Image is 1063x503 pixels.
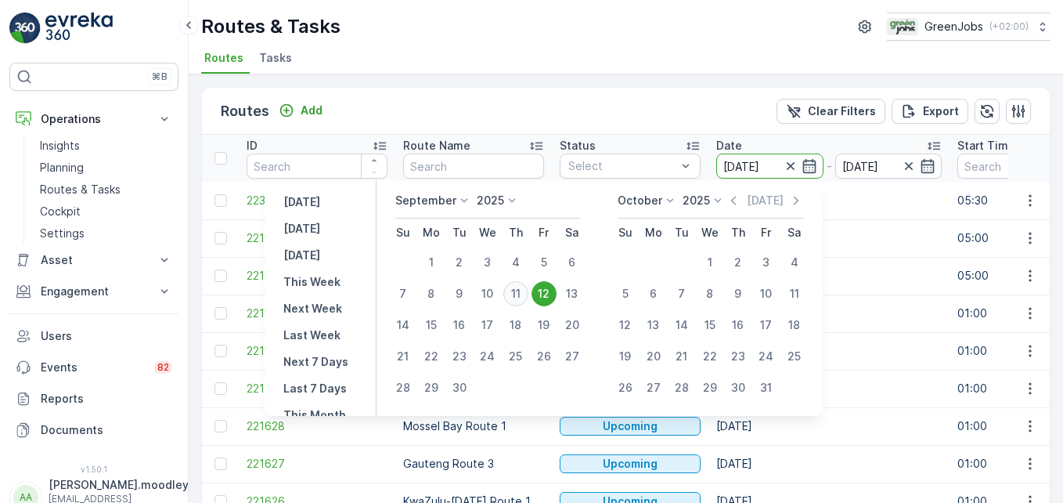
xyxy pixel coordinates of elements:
button: Last 7 Days [277,379,353,398]
div: 24 [475,344,500,369]
th: Sunday [389,219,417,247]
div: 31 [754,375,779,400]
img: logo_light-DOdMpM7g.png [45,13,113,44]
button: Next 7 Days [277,353,355,371]
p: Gauteng Route 3 [403,456,544,472]
td: [DATE] [708,370,949,407]
p: Last Week [283,327,341,343]
div: 2 [447,250,472,275]
th: Thursday [724,219,752,247]
input: dd/mm/yyyy [716,154,823,179]
div: 19 [613,344,638,369]
div: 4 [503,250,528,275]
a: Insights [34,135,178,157]
th: Friday [530,219,558,247]
div: Toggle Row Selected [214,307,227,320]
div: 17 [475,313,500,338]
button: Clear Filters [777,99,885,124]
a: Planning [34,157,178,179]
div: 14 [669,313,694,338]
button: Export [892,99,968,124]
p: Next 7 Days [283,354,348,370]
div: 28 [391,375,416,400]
img: logo [9,13,41,44]
div: 1 [697,250,722,275]
p: [DATE] [747,193,784,208]
div: 23 [447,344,472,369]
th: Monday [640,219,668,247]
div: 9 [726,281,751,306]
td: [DATE] [708,219,949,257]
div: 26 [613,375,638,400]
p: Routes [221,100,269,122]
div: 7 [391,281,416,306]
p: Status [560,138,596,154]
p: - [827,157,832,176]
button: Upcoming [560,417,701,436]
p: Reports [41,391,172,407]
div: 16 [726,313,751,338]
div: 8 [697,281,722,306]
div: 29 [419,375,444,400]
th: Saturday [780,219,809,247]
div: 6 [560,250,585,275]
p: Route Name [403,138,470,154]
div: Toggle Row Selected [214,458,227,470]
div: 21 [669,344,694,369]
div: 7 [669,281,694,306]
th: Saturday [558,219,586,247]
span: 221714 [247,268,387,284]
a: Reports [9,383,178,414]
div: 9 [447,281,472,306]
td: [DATE] [708,407,949,445]
div: 18 [782,313,807,338]
button: Tomorrow [277,246,326,265]
p: 2025 [477,193,504,208]
span: 221629 [247,381,387,396]
div: 15 [697,313,722,338]
p: October [618,193,662,208]
p: Select [568,158,676,174]
div: 15 [419,313,444,338]
p: Mossel Bay Route 1 [403,418,544,434]
div: 18 [503,313,528,338]
p: Clear Filters [808,103,876,119]
div: 2 [726,250,751,275]
p: GreenJobs [924,19,983,34]
a: Cockpit [34,201,178,223]
a: Routes & Tasks [34,179,178,201]
p: Users [41,328,172,344]
div: 11 [782,281,807,306]
p: Routes & Tasks [201,14,341,39]
p: 2025 [683,193,710,208]
input: Search [403,154,544,179]
div: Toggle Row Selected [214,382,227,395]
th: Wednesday [696,219,724,247]
p: Next Week [283,301,342,317]
button: GreenJobs(+02:00) [887,13,1050,41]
td: [DATE] [708,445,949,483]
div: 3 [475,250,500,275]
div: 21 [391,344,416,369]
span: 221630 [247,343,387,359]
div: 11 [503,281,528,306]
th: Wednesday [474,219,502,247]
div: 10 [754,281,779,306]
button: Operations [9,103,178,135]
div: 27 [560,344,585,369]
a: Documents [9,414,178,446]
a: 221715 [247,230,387,246]
input: dd/mm/yyyy [835,154,942,179]
div: Toggle Row Selected [214,232,227,244]
p: Upcoming [603,418,658,434]
span: 221628 [247,418,387,434]
p: Insights [40,138,80,154]
p: [DATE] [283,248,320,263]
p: Start Time [957,138,1015,154]
th: Friday [752,219,780,247]
a: Users [9,320,178,352]
p: Asset [41,252,147,268]
p: Last 7 Days [283,381,347,396]
div: 20 [641,344,666,369]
